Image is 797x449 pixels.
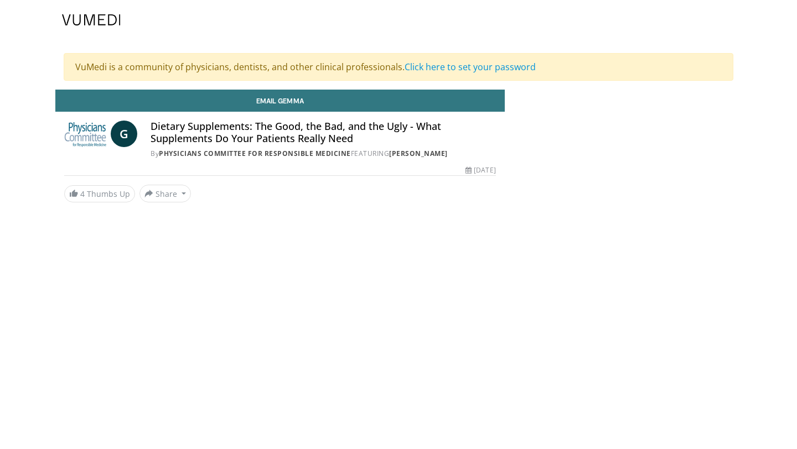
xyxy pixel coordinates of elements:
h4: Dietary Supplements: The Good, the Bad, and the Ugly - What Supplements Do Your Patients Really Need [151,121,495,144]
button: Share [139,185,191,202]
a: Click here to set your password [405,61,536,73]
a: 4 Thumbs Up [64,185,135,202]
span: 4 [80,189,85,199]
a: [PERSON_NAME] [389,149,448,158]
a: G [111,121,137,147]
div: By FEATURING [151,149,495,159]
img: VuMedi Logo [62,14,121,25]
div: [DATE] [465,165,495,175]
a: Email Gemma [55,90,505,112]
img: Physicians Committee for Responsible Medicine [64,121,106,147]
a: Physicians Committee for Responsible Medicine [159,149,351,158]
div: VuMedi is a community of physicians, dentists, and other clinical professionals. [64,53,733,81]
